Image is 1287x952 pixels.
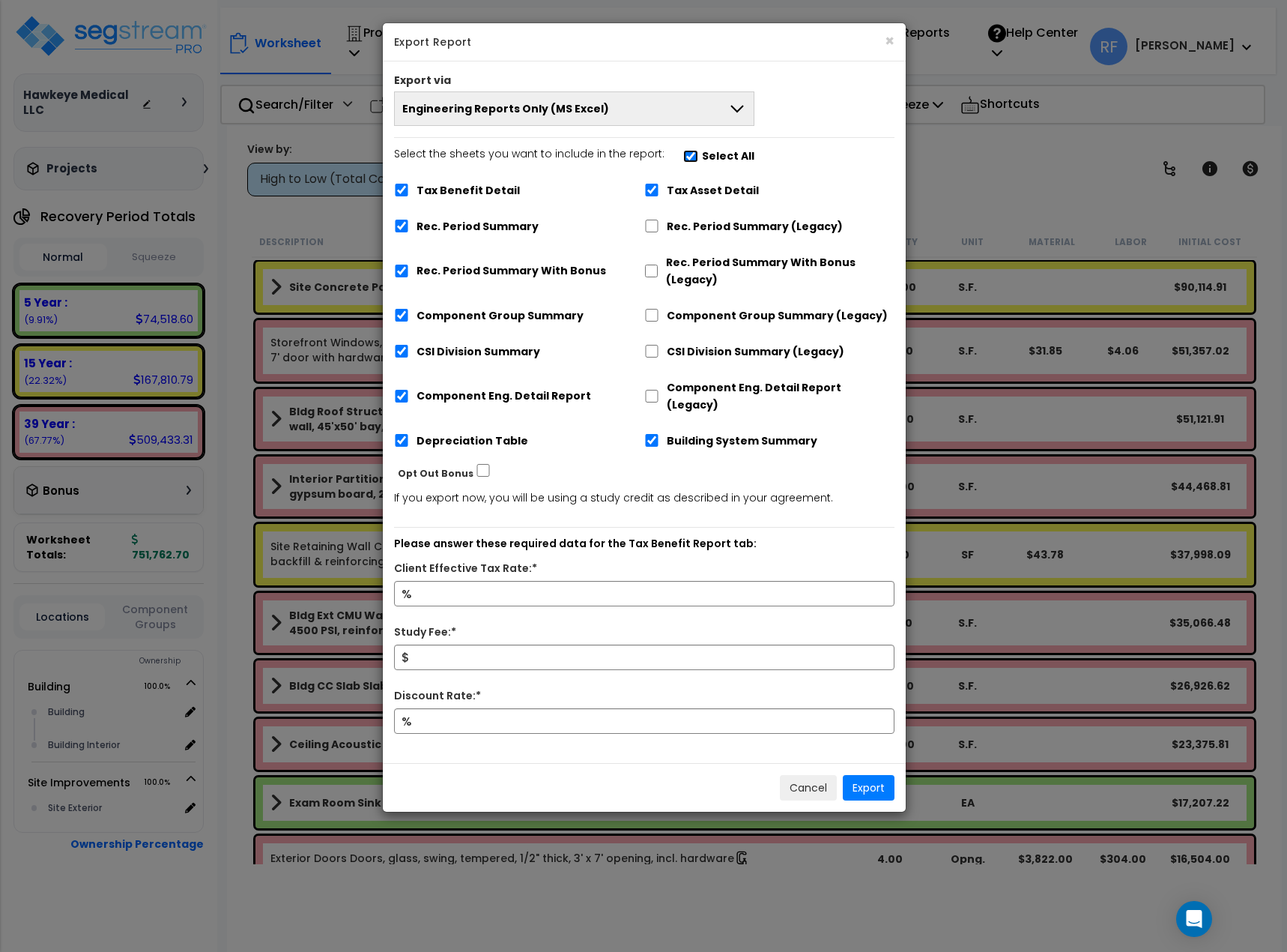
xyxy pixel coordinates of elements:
[667,218,843,235] label: Rec. Period Summary (Legacy)
[667,307,888,325] label: Component Group Summary (Legacy)
[394,560,537,577] label: Client Effective Tax Rate:*
[780,775,837,801] button: Cancel
[394,73,451,88] label: Export via
[666,254,894,289] label: Rec. Period Summary With Bonus (Legacy)
[417,218,539,235] label: Rec. Period Summary
[417,343,540,361] label: CSI Division Summary
[394,489,894,507] p: If you export now, you will be using a study credit as described in your agreement.
[394,535,894,553] p: Please answer these required data for the Tax Benefit Report tab:
[402,585,412,602] span: %
[417,388,591,405] label: Component Eng. Detail Report
[402,712,412,729] span: %
[885,33,894,49] button: ×
[417,307,584,325] label: Component Group Summary
[667,343,844,361] label: CSI Division Summary (Legacy)
[417,262,606,280] label: Rec. Period Summary With Bonus
[394,34,894,49] h5: Export Report
[667,182,759,199] label: Tax Asset Detail
[398,465,473,482] label: Opt Out Bonus
[667,379,894,414] label: Component Eng. Detail Report (Legacy)
[394,687,481,705] label: Discount Rate:*
[1176,901,1212,937] div: Open Intercom Messenger
[402,101,609,116] span: Engineering Reports Only (MS Excel)
[702,148,754,165] label: Select All
[683,150,698,163] input: Select the sheets you want to include in the report:Select All
[417,433,528,450] label: Depreciation Table
[394,91,754,126] button: Engineering Reports Only (MS Excel)
[417,182,520,199] label: Tax Benefit Detail
[843,775,894,801] button: Export
[394,624,456,641] label: Study Fee:*
[667,433,817,450] label: Building System Summary
[402,648,410,666] span: $
[394,145,664,163] p: Select the sheets you want to include in the report:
